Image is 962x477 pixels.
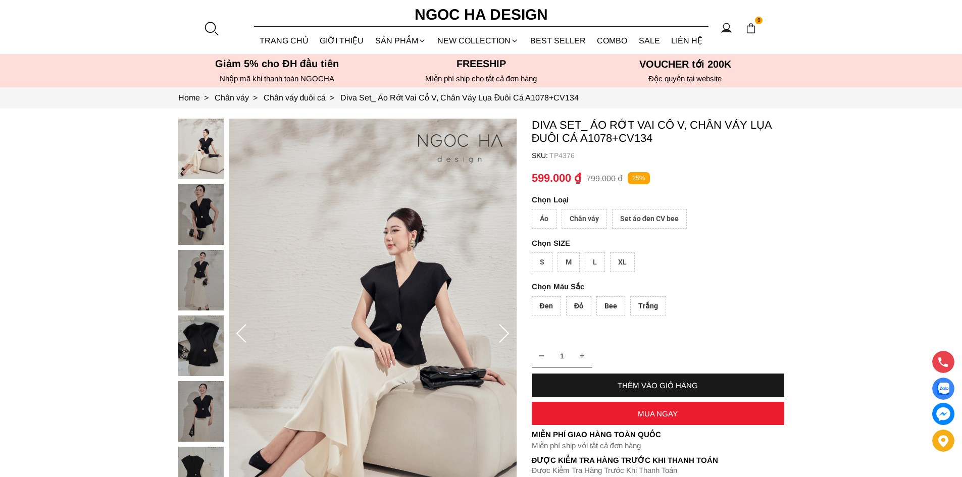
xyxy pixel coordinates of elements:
[610,252,635,272] div: XL
[562,209,607,229] div: Chân váy
[532,381,784,390] div: THÊM VÀO GIỎ HÀNG
[549,151,784,160] p: TP4376
[532,195,756,204] p: Loại
[532,252,552,272] div: S
[532,346,592,366] input: Quantity input
[326,93,338,102] span: >
[932,403,954,425] a: messenger
[532,239,784,247] p: SIZE
[937,383,949,395] img: Display image
[370,27,432,54] div: SẢN PHẨM
[178,184,224,245] img: Diva Set_ Áo Rớt Vai Cổ V, Chân Váy Lụa Đuôi Cá A1078+CV134_mini_1
[591,27,633,54] a: Combo
[200,93,213,102] span: >
[586,174,623,183] p: 799.000 ₫
[566,296,591,316] div: Đỏ
[532,430,661,439] font: Miễn phí giao hàng toàn quốc
[633,27,666,54] a: SALE
[457,58,506,69] font: Freeship
[532,119,784,145] p: Diva Set_ Áo Rớt Vai Cổ V, Chân Váy Lụa Đuôi Cá A1078+CV134
[215,93,264,102] a: Link to Chân váy
[532,409,784,418] div: MUA NGAY
[178,119,224,179] img: Diva Set_ Áo Rớt Vai Cổ V, Chân Váy Lụa Đuôi Cá A1078+CV134_mini_0
[382,74,580,83] h6: MIễn phí ship cho tất cả đơn hàng
[666,27,708,54] a: LIÊN HỆ
[178,315,224,376] img: Diva Set_ Áo Rớt Vai Cổ V, Chân Váy Lụa Đuôi Cá A1078+CV134_mini_3
[532,209,556,229] div: Áo
[254,27,315,54] a: TRANG CHỦ
[220,74,334,83] font: Nhập mã khi thanh toán NGOCHA
[630,296,666,316] div: Trắng
[525,27,592,54] a: BEST SELLER
[532,456,784,465] p: Được Kiểm Tra Hàng Trước Khi Thanh Toán
[596,296,625,316] div: Bee
[178,93,215,102] a: Link to Home
[532,441,641,450] font: Miễn phí ship với tất cả đơn hàng
[532,172,581,185] p: 599.000 ₫
[586,74,784,83] h6: Độc quyền tại website
[532,466,784,475] p: Được Kiểm Tra Hàng Trước Khi Thanh Toán
[178,381,224,442] img: Diva Set_ Áo Rớt Vai Cổ V, Chân Váy Lụa Đuôi Cá A1078+CV134_mini_4
[558,252,580,272] div: M
[406,3,557,27] a: Ngoc Ha Design
[432,27,525,54] a: NEW COLLECTION
[178,250,224,310] img: Diva Set_ Áo Rớt Vai Cổ V, Chân Váy Lụa Đuôi Cá A1078+CV134_mini_2
[532,282,756,291] p: Màu Sắc
[532,296,561,316] div: Đen
[612,209,687,229] div: Set áo đen CV bee
[314,27,370,54] a: GIỚI THIỆU
[249,93,262,102] span: >
[585,252,605,272] div: L
[628,172,650,185] p: 25%
[586,58,784,70] h5: VOUCHER tới 200K
[215,58,339,69] font: Giảm 5% cho ĐH đầu tiên
[755,17,763,25] span: 0
[532,151,549,160] h6: SKU:
[932,378,954,400] a: Display image
[340,93,579,102] a: Link to Diva Set_ Áo Rớt Vai Cổ V, Chân Váy Lụa Đuôi Cá A1078+CV134
[264,93,341,102] a: Link to Chân váy đuôi cá
[745,23,756,34] img: img-CART-ICON-ksit0nf1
